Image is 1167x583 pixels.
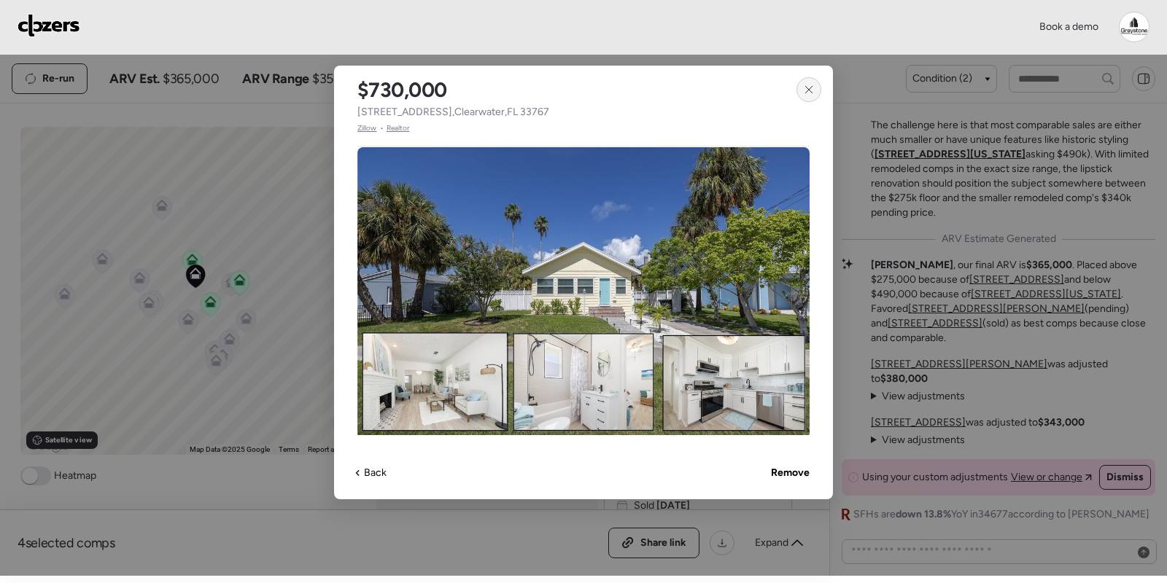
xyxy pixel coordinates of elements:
img: Logo [18,14,80,37]
span: Remove [771,466,810,480]
span: Zillow [357,122,377,134]
span: Realtor [387,122,410,134]
span: [STREET_ADDRESS] , Clearwater , FL 33767 [357,105,549,120]
span: • [380,122,384,134]
span: Book a demo [1039,20,1098,33]
h2: $730,000 [357,77,447,102]
span: Back [364,466,387,480]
